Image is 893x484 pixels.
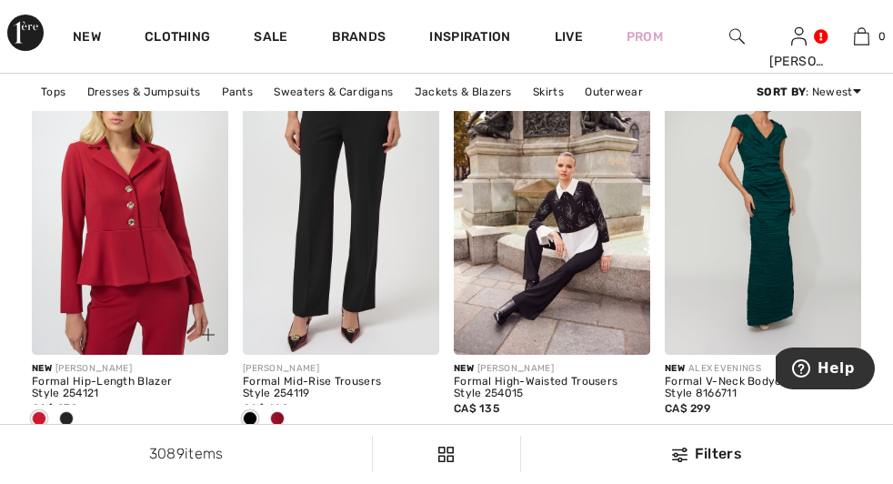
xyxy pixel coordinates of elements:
a: Dresses & Jumpsuits [78,80,210,104]
a: 0 [831,25,892,47]
div: Filters [532,443,882,465]
img: plus_v2.svg [202,328,215,341]
span: CA$ 135 [454,402,499,415]
iframe: Opens a widget where you can find more information [776,348,875,393]
div: [PERSON_NAME] [454,362,650,376]
a: New [73,29,101,48]
img: My Info [791,25,807,47]
a: Sign In [791,27,807,45]
div: ALEX EVENINGS [665,362,861,376]
a: Outerwear [576,80,652,104]
span: Inspiration [429,29,510,48]
img: Filters [672,448,687,462]
a: Sweaters & Cardigans [265,80,402,104]
span: CA$ 169 [243,402,288,415]
div: : Newest [757,84,861,100]
span: CA$ 279 [32,402,77,415]
img: 1ère Avenue [7,15,44,51]
div: Formal High-Waisted Trousers Style 254015 [454,376,650,401]
span: New [32,363,52,374]
img: Formal Mid-Rise Trousers Style 254119. Black [243,60,439,355]
img: Formal V-Neck Bodycon Dress Style 8166711. Emerald green [665,60,861,355]
a: Prom [627,27,663,46]
a: Jackets & Blazers [406,80,521,104]
span: 3089 [149,445,185,462]
div: Formal V-Neck Bodycon Dress Style 8166711 [665,376,861,401]
div: Deep cherry [25,405,53,435]
div: [PERSON_NAME] [32,362,228,376]
img: My Bag [854,25,869,47]
a: Pants [213,80,263,104]
img: Filters [438,447,454,462]
div: Black [236,405,264,435]
a: Sale [254,29,287,48]
div: Black [53,405,80,435]
div: Formal Mid-Rise Trousers Style 254119 [243,376,439,401]
a: Formal Hip-Length Blazer Style 254121. Black [32,60,228,355]
img: Formal High-Waisted Trousers Style 254015. Black [454,60,650,355]
a: Clothing [145,29,210,48]
strong: Sort By [757,86,806,98]
div: [PERSON_NAME] [243,362,439,376]
a: Brands [332,29,386,48]
span: New [665,363,685,374]
a: Skirts [524,80,573,104]
span: CA$ 299 [665,402,710,415]
span: New [454,363,474,374]
div: [PERSON_NAME] [769,52,830,71]
span: 0 [878,28,886,45]
img: search the website [729,25,745,47]
a: Tops [32,80,75,104]
a: Live [555,27,583,46]
div: Formal Hip-Length Blazer Style 254121 [32,376,228,401]
div: Deep cherry [264,405,291,435]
